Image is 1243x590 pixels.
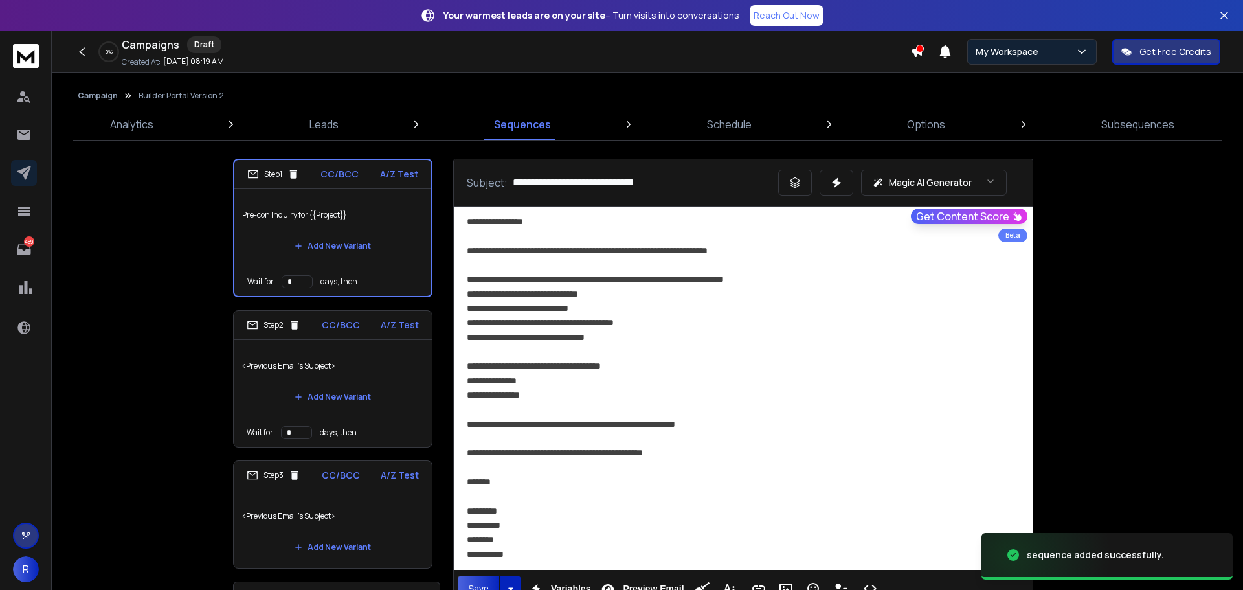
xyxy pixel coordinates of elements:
[284,233,381,259] button: Add New Variant
[110,117,153,132] p: Analytics
[754,9,820,22] p: Reach Out Now
[750,5,823,26] a: Reach Out Now
[322,469,360,482] p: CC/BCC
[13,556,39,582] button: R
[247,168,299,180] div: Step 1
[1093,109,1182,140] a: Subsequences
[320,277,357,287] p: days, then
[102,109,161,140] a: Analytics
[187,36,221,53] div: Draft
[699,109,759,140] a: Schedule
[284,534,381,560] button: Add New Variant
[241,348,424,384] p: <Previous Email's Subject>
[284,384,381,410] button: Add New Variant
[1112,39,1220,65] button: Get Free Credits
[907,117,945,132] p: Options
[247,470,300,481] div: Step 3
[707,117,752,132] p: Schedule
[241,498,424,534] p: <Previous Email's Subject>
[233,460,432,569] li: Step3CC/BCCA/Z Test<Previous Email's Subject>Add New Variant
[322,319,360,332] p: CC/BCC
[13,44,39,68] img: logo
[106,48,113,56] p: 0 %
[1139,45,1211,58] p: Get Free Credits
[381,319,419,332] p: A/Z Test
[309,117,339,132] p: Leads
[1101,117,1174,132] p: Subsequences
[122,37,179,52] h1: Campaigns
[381,469,419,482] p: A/Z Test
[467,175,508,190] p: Subject:
[24,236,34,247] p: 489
[380,168,418,181] p: A/Z Test
[122,57,161,67] p: Created At:
[11,236,37,262] a: 489
[998,229,1027,242] div: Beta
[233,159,432,297] li: Step1CC/BCCA/Z TestPre-con Inquiry for {{Project}}Add New VariantWait fordays, then
[320,168,359,181] p: CC/BCC
[320,427,357,438] p: days, then
[233,310,432,448] li: Step2CC/BCCA/Z Test<Previous Email's Subject>Add New VariantWait fordays, then
[976,45,1044,58] p: My Workspace
[163,56,224,67] p: [DATE] 08:19 AM
[443,9,739,22] p: – Turn visits into conversations
[247,319,300,331] div: Step 2
[486,109,559,140] a: Sequences
[861,170,1007,196] button: Magic AI Generator
[139,91,224,101] p: Builder Portal Version 2
[242,197,423,233] p: Pre-con Inquiry for {{Project}}
[247,427,273,438] p: Wait for
[889,176,972,189] p: Magic AI Generator
[302,109,346,140] a: Leads
[911,209,1027,224] button: Get Content Score
[494,117,551,132] p: Sequences
[1027,549,1164,562] div: sequence added successfully.
[443,9,605,21] strong: Your warmest leads are on your site
[78,91,118,101] button: Campaign
[247,277,274,287] p: Wait for
[899,109,953,140] a: Options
